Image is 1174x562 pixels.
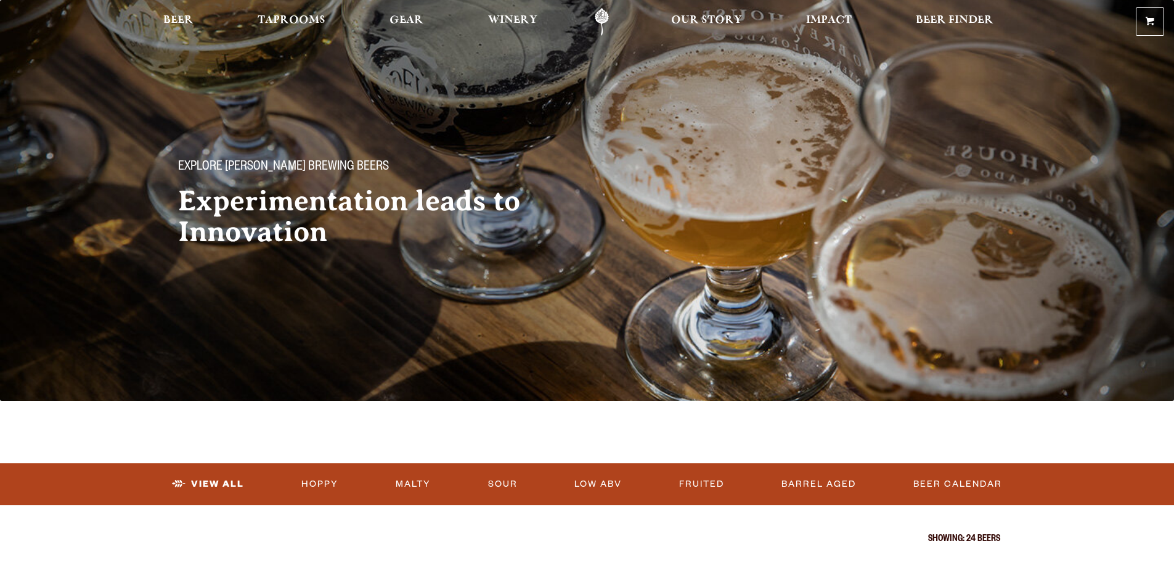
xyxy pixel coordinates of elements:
[908,8,1001,36] a: Beer Finder
[389,15,423,25] span: Gear
[381,8,431,36] a: Gear
[798,8,860,36] a: Impact
[671,15,742,25] span: Our Story
[296,470,343,498] a: Hoppy
[178,160,389,176] span: Explore [PERSON_NAME] Brewing Beers
[569,470,627,498] a: Low ABV
[480,8,545,36] a: Winery
[483,470,523,498] a: Sour
[777,470,861,498] a: Barrel Aged
[167,470,249,498] a: View All
[663,8,750,36] a: Our Story
[579,8,625,36] a: Odell Home
[908,470,1007,498] a: Beer Calendar
[806,15,852,25] span: Impact
[916,15,993,25] span: Beer Finder
[178,186,563,247] h2: Experimentation leads to Innovation
[250,8,333,36] a: Taprooms
[155,8,202,36] a: Beer
[163,15,194,25] span: Beer
[174,535,1000,545] p: Showing: 24 Beers
[391,470,436,498] a: Malty
[258,15,325,25] span: Taprooms
[674,470,729,498] a: Fruited
[488,15,537,25] span: Winery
